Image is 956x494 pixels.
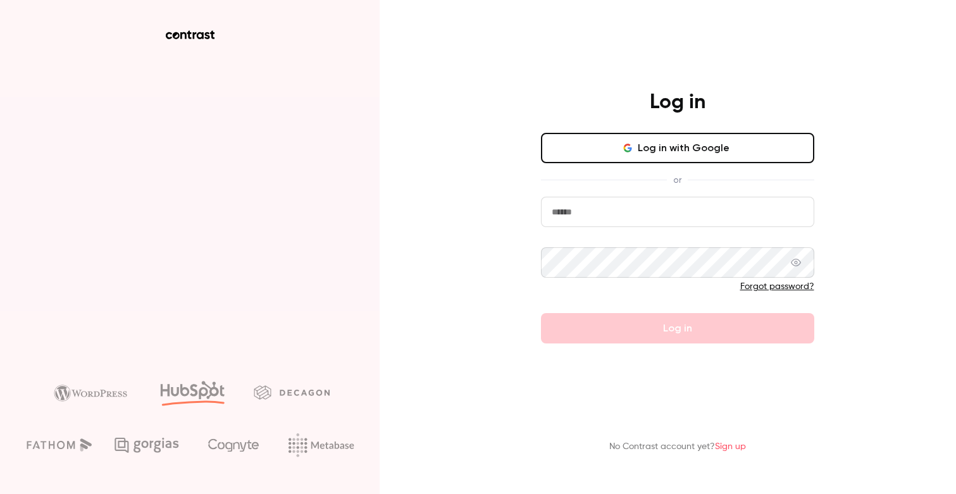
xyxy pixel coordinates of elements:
[740,282,814,291] a: Forgot password?
[715,442,746,451] a: Sign up
[609,440,746,454] p: No Contrast account yet?
[254,385,330,399] img: decagon
[667,173,688,187] span: or
[541,133,814,163] button: Log in with Google
[650,90,705,115] h4: Log in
